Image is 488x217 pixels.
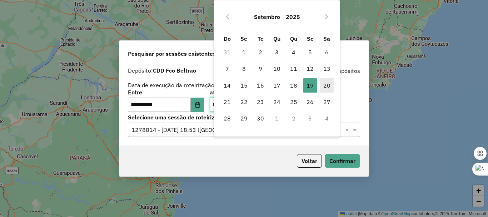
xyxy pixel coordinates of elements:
[270,61,284,76] span: 10
[303,78,317,93] span: 19
[345,125,351,134] span: Clear all
[210,88,286,97] label: até
[303,61,317,76] span: 12
[236,94,252,110] td: 22
[237,45,251,59] span: 1
[219,110,235,127] td: 28
[251,8,283,25] button: Choose Month
[237,78,251,93] span: 15
[237,61,251,76] span: 8
[240,35,247,42] span: Se
[303,45,317,59] span: 5
[321,11,332,23] button: Next Month
[269,110,285,127] td: 1
[318,44,335,60] td: 6
[128,49,216,58] span: Pesquisar por sessões existentes
[219,77,235,94] td: 14
[320,95,334,109] span: 27
[220,61,234,76] span: 7
[285,60,302,77] td: 11
[287,61,301,76] span: 11
[253,111,268,125] span: 30
[270,78,284,93] span: 17
[307,35,314,42] span: Se
[302,110,318,127] td: 3
[237,111,251,125] span: 29
[220,78,234,93] span: 14
[318,110,335,127] td: 4
[302,94,318,110] td: 26
[270,95,284,109] span: 24
[252,77,269,94] td: 16
[191,98,204,112] button: Choose Date
[320,61,334,76] span: 13
[269,77,285,94] td: 17
[252,44,269,60] td: 2
[269,60,285,77] td: 10
[253,61,268,76] span: 9
[269,94,285,110] td: 24
[252,60,269,77] td: 9
[220,95,234,109] span: 21
[236,77,252,94] td: 15
[252,94,269,110] td: 23
[224,35,231,42] span: Do
[253,45,268,59] span: 2
[297,154,322,168] button: Voltar
[283,8,303,25] button: Choose Year
[285,110,302,127] td: 2
[318,60,335,77] td: 13
[285,94,302,110] td: 25
[269,44,285,60] td: 3
[302,44,318,60] td: 5
[128,81,216,89] label: Data de execução da roteirização:
[252,110,269,127] td: 30
[287,95,301,109] span: 25
[302,77,318,94] td: 19
[236,44,252,60] td: 1
[219,94,235,110] td: 21
[258,35,264,42] span: Te
[273,35,280,42] span: Qu
[325,154,360,168] button: Confirmar
[302,60,318,77] td: 12
[253,95,268,109] span: 23
[323,35,330,42] span: Sa
[320,78,334,93] span: 20
[253,78,268,93] span: 16
[318,77,335,94] td: 20
[128,66,196,75] label: Depósito:
[287,45,301,59] span: 4
[237,95,251,109] span: 22
[128,88,204,97] label: Entre
[236,110,252,127] td: 29
[285,77,302,94] td: 18
[320,45,334,59] span: 6
[287,78,301,93] span: 18
[219,44,235,60] td: 31
[222,11,233,23] button: Previous Month
[285,44,302,60] td: 4
[236,60,252,77] td: 8
[318,94,335,110] td: 27
[153,67,196,74] strong: CDD Fco Beltrao
[219,60,235,77] td: 7
[303,95,317,109] span: 26
[128,113,360,122] label: Selecione uma sessão de roteirização:
[270,45,284,59] span: 3
[220,111,234,125] span: 28
[290,35,297,42] span: Qu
